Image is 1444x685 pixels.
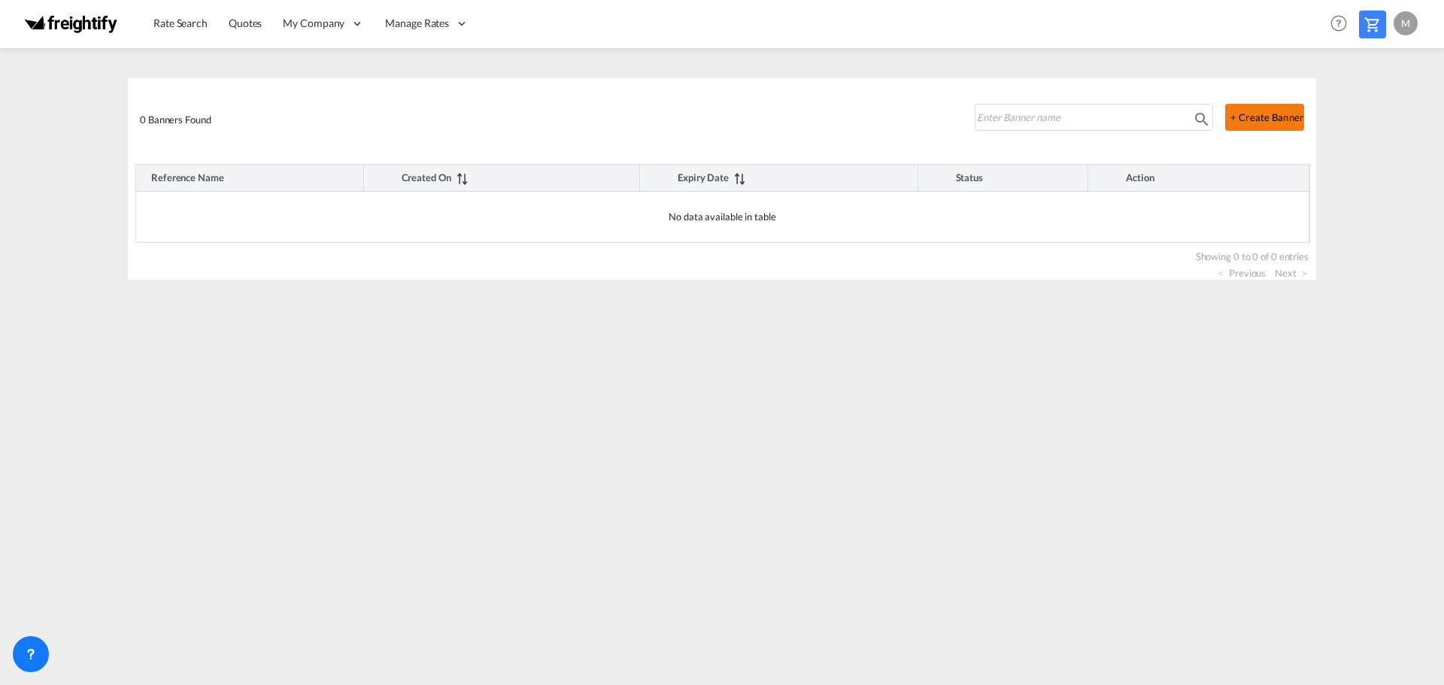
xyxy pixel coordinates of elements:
[1326,11,1351,36] span: Help
[640,165,918,192] th: Expiry Date
[1326,11,1359,38] div: Help
[283,16,344,31] span: My Company
[364,165,641,192] th: Created On
[1218,266,1266,280] a: Previous
[918,165,1089,192] th: Status
[1394,11,1418,35] div: M
[229,17,262,29] span: Quotes
[385,16,449,31] span: Manage Rates
[975,106,1185,129] input: Enter Banner name
[1225,104,1304,131] button: + Create Banner
[1193,111,1211,129] md-icon: icon-magnify
[134,84,957,150] div: 0 Banners Found
[1088,165,1309,192] th: Action
[143,243,1309,264] div: Showing 0 to 0 of 0 entries
[23,7,124,41] img: c951c9405ca311f0a08fcdbef3f434a2.png
[1275,266,1307,280] a: Next
[136,165,364,192] th: Reference Name
[153,17,208,29] span: Rate Search
[136,192,1309,243] td: No data available in table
